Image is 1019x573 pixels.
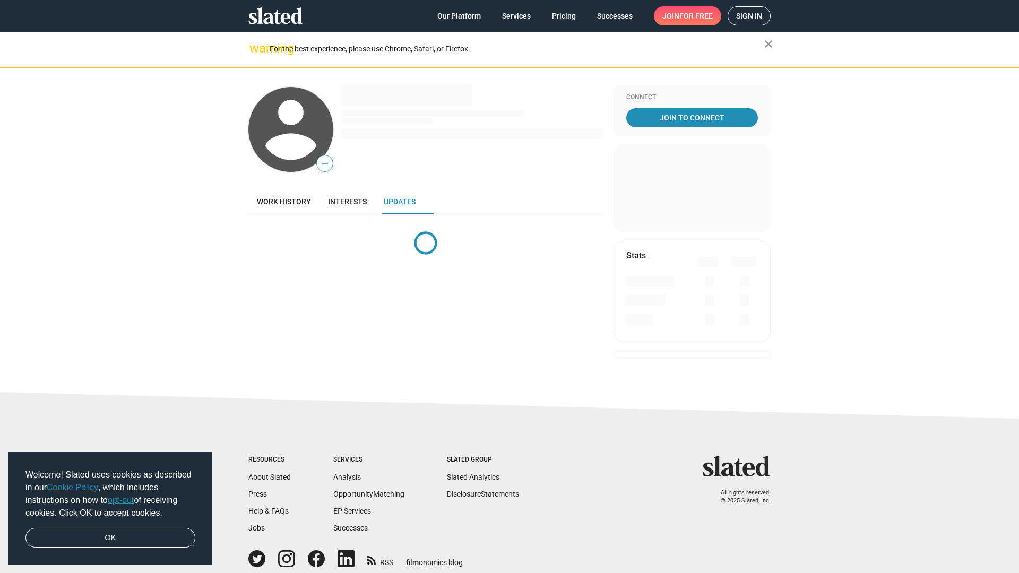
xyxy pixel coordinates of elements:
div: Slated Group [447,456,519,464]
a: Press [248,490,267,498]
a: EP Services [333,507,371,515]
a: DisclosureStatements [447,490,519,498]
a: Successes [333,524,368,532]
span: Work history [257,197,311,206]
mat-icon: close [762,38,775,50]
a: Successes [589,6,641,25]
a: dismiss cookie message [25,528,195,548]
a: Our Platform [429,6,489,25]
a: OpportunityMatching [333,490,404,498]
a: opt-out [108,496,134,505]
a: RSS [367,551,393,568]
span: film [406,558,419,567]
a: Updates [375,189,424,214]
a: Pricing [543,6,584,25]
span: Services [502,6,531,25]
span: Our Platform [437,6,481,25]
span: — [317,157,333,171]
span: Updates [384,197,416,206]
span: Interests [328,197,367,206]
a: Join To Connect [626,108,758,127]
a: Interests [319,189,375,214]
span: Welcome! Slated uses cookies as described in our , which includes instructions on how to of recei... [25,468,195,519]
a: Cookie Policy [47,483,98,492]
a: Help & FAQs [248,507,289,515]
span: Pricing [552,6,576,25]
a: Slated Analytics [447,473,499,481]
a: Work history [248,189,319,214]
p: All rights reserved. © 2025 Slated, Inc. [710,489,771,505]
a: Analysis [333,473,361,481]
a: About Slated [248,473,291,481]
mat-icon: warning [249,42,262,55]
mat-card-title: Stats [626,250,646,261]
a: Jobs [248,524,265,532]
a: filmonomics blog [406,549,463,568]
span: Join [662,6,713,25]
a: Sign in [728,6,771,25]
a: Joinfor free [654,6,721,25]
span: Join To Connect [628,108,756,127]
span: Successes [597,6,633,25]
div: Services [333,456,404,464]
span: Sign in [736,7,762,25]
a: Services [494,6,539,25]
div: Connect [626,93,758,102]
span: for free [679,6,713,25]
div: For the best experience, please use Chrome, Safari, or Firefox. [270,42,764,56]
div: cookieconsent [8,452,212,565]
div: Resources [248,456,291,464]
